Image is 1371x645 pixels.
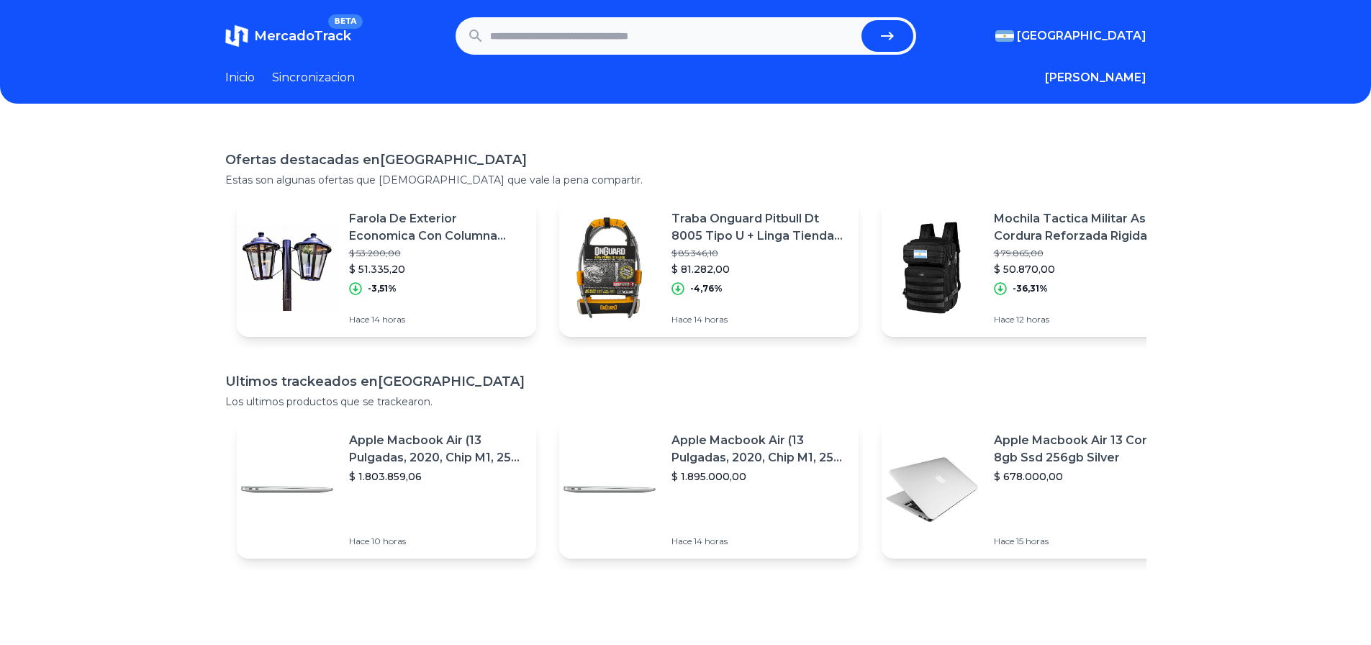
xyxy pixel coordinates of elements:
p: $ 1.803.859,06 [349,469,525,484]
p: Traba Onguard Pitbull Dt 8005 Tipo U + Linga Tienda Bike [671,210,847,245]
a: Inicio [225,69,255,86]
a: Featured imageTraba Onguard Pitbull Dt 8005 Tipo U + Linga Tienda Bike$ 85.346,10$ 81.282,00-4,76... [559,199,859,337]
p: $ 51.335,20 [349,262,525,276]
p: Hace 12 horas [994,314,1169,325]
a: Featured imageApple Macbook Air (13 Pulgadas, 2020, Chip M1, 256 Gb De Ssd, 8 Gb De Ram) - Plata$... [559,420,859,559]
button: [PERSON_NAME] [1045,69,1146,86]
p: -36,31% [1013,283,1048,294]
img: Featured image [559,439,660,540]
a: Featured imageFarola De Exterior Economica Con Columna 2,3mts 1032 Fabrica$ 53.200,00$ 51.335,20-... [237,199,536,337]
a: MercadoTrackBETA [225,24,351,48]
p: $ 53.200,00 [349,248,525,259]
a: Sincronizacion [272,69,355,86]
p: Hace 14 horas [671,314,847,325]
img: Featured image [882,439,982,540]
button: [GEOGRAPHIC_DATA] [995,27,1146,45]
p: $ 50.870,00 [994,262,1169,276]
img: Featured image [559,217,660,318]
p: Farola De Exterior Economica Con Columna 2,3mts 1032 Fabrica [349,210,525,245]
p: Hace 10 horas [349,536,525,547]
p: Hace 14 horas [349,314,525,325]
p: $ 1.895.000,00 [671,469,847,484]
p: Hace 14 horas [671,536,847,547]
img: Featured image [237,217,338,318]
p: Hace 15 horas [994,536,1169,547]
p: Apple Macbook Air (13 Pulgadas, 2020, Chip M1, 256 Gb De Ssd, 8 Gb De Ram) - Plata [671,432,847,466]
p: Apple Macbook Air 13 Core I5 8gb Ssd 256gb Silver [994,432,1169,466]
p: Apple Macbook Air (13 Pulgadas, 2020, Chip M1, 256 Gb De Ssd, 8 Gb De Ram) - Plata [349,432,525,466]
p: $ 81.282,00 [671,262,847,276]
img: Argentina [995,30,1014,42]
img: MercadoTrack [225,24,248,48]
span: MercadoTrack [254,28,351,44]
p: -4,76% [690,283,723,294]
a: Featured imageMochila Tactica Militar Asalto Cordura Reforzada Rigida$ 79.865,00$ 50.870,00-36,31... [882,199,1181,337]
p: Mochila Tactica Militar Asalto Cordura Reforzada Rigida [994,210,1169,245]
p: $ 85.346,10 [671,248,847,259]
span: BETA [328,14,362,29]
p: $ 678.000,00 [994,469,1169,484]
img: Featured image [237,439,338,540]
h1: Ultimos trackeados en [GEOGRAPHIC_DATA] [225,371,1146,392]
img: Featured image [882,217,982,318]
a: Featured imageApple Macbook Air (13 Pulgadas, 2020, Chip M1, 256 Gb De Ssd, 8 Gb De Ram) - Plata$... [237,420,536,559]
p: $ 79.865,00 [994,248,1169,259]
p: -3,51% [368,283,397,294]
p: Estas son algunas ofertas que [DEMOGRAPHIC_DATA] que vale la pena compartir. [225,173,1146,187]
p: Los ultimos productos que se trackearon. [225,394,1146,409]
span: [GEOGRAPHIC_DATA] [1017,27,1146,45]
h1: Ofertas destacadas en [GEOGRAPHIC_DATA] [225,150,1146,170]
a: Featured imageApple Macbook Air 13 Core I5 8gb Ssd 256gb Silver$ 678.000,00Hace 15 horas [882,420,1181,559]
